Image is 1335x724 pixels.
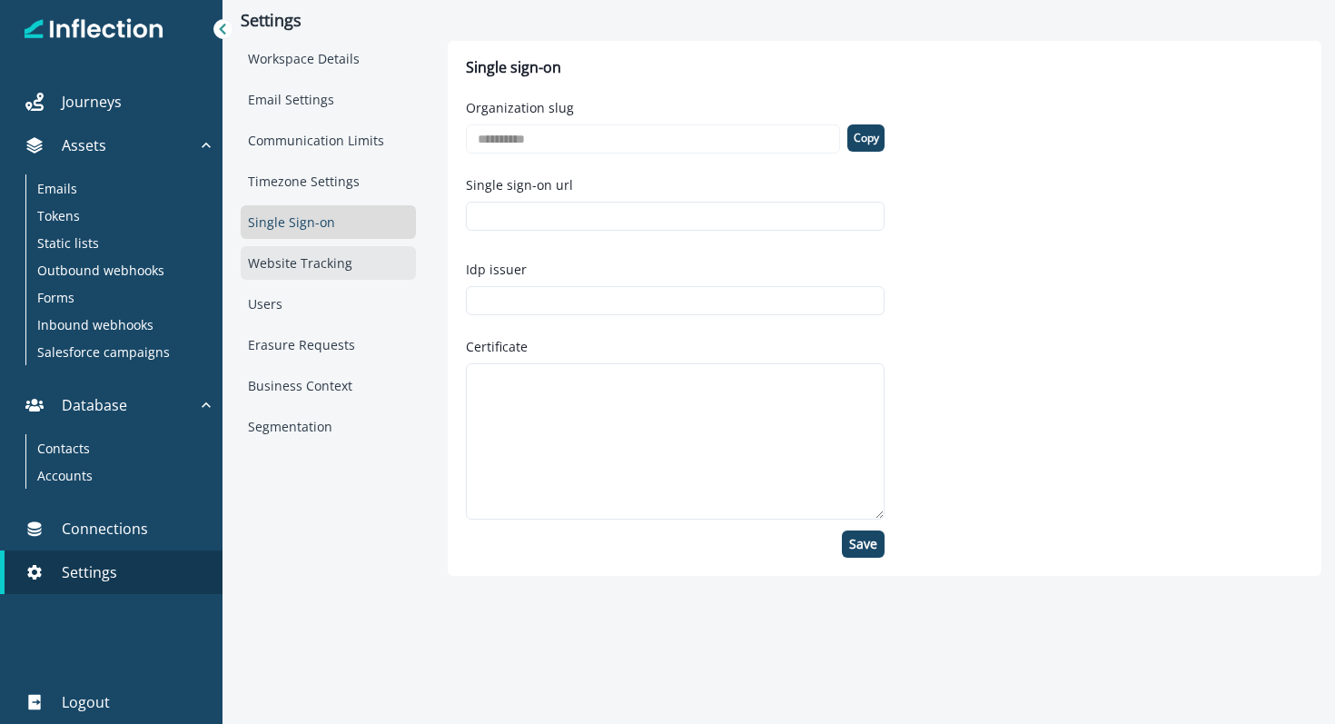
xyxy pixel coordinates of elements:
[62,518,148,540] p: Connections
[241,287,416,321] div: Users
[26,229,208,256] a: Static lists
[37,439,90,458] p: Contacts
[26,338,208,365] a: Salesforce campaigns
[37,342,170,362] p: Salesforce campaigns
[466,260,527,279] p: Idp issuer
[37,261,164,280] p: Outbound webhooks
[37,466,93,485] p: Accounts
[26,256,208,283] a: Outbound webhooks
[62,394,127,416] p: Database
[62,561,117,583] p: Settings
[847,124,885,152] button: Copy
[37,288,74,307] p: Forms
[241,83,416,116] div: Email Settings
[25,16,163,42] img: Inflection
[241,11,416,31] p: Settings
[62,91,122,113] p: Journeys
[37,179,77,198] p: Emails
[26,174,208,202] a: Emails
[37,233,99,253] p: Static lists
[26,434,208,461] a: Contacts
[37,206,80,225] p: Tokens
[241,369,416,402] div: Business Context
[26,202,208,229] a: Tokens
[26,311,208,338] a: Inbound webhooks
[854,132,879,144] p: Copy
[241,124,416,157] div: Communication Limits
[37,315,153,334] p: Inbound webhooks
[26,461,208,489] a: Accounts
[62,691,110,713] p: Logout
[842,531,885,558] button: Save
[241,328,416,362] div: Erasure Requests
[849,537,877,552] p: Save
[241,246,416,280] div: Website Tracking
[466,337,874,356] label: Certificate
[26,283,208,311] a: Forms
[241,164,416,198] div: Timezone Settings
[466,59,1303,84] h1: Single sign-on
[466,175,573,194] p: Single sign-on url
[466,98,874,117] label: Organization slug
[241,205,416,239] div: Single Sign-on
[62,134,106,156] p: Assets
[241,42,416,75] div: Workspace Details
[241,410,416,443] div: Segmentation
